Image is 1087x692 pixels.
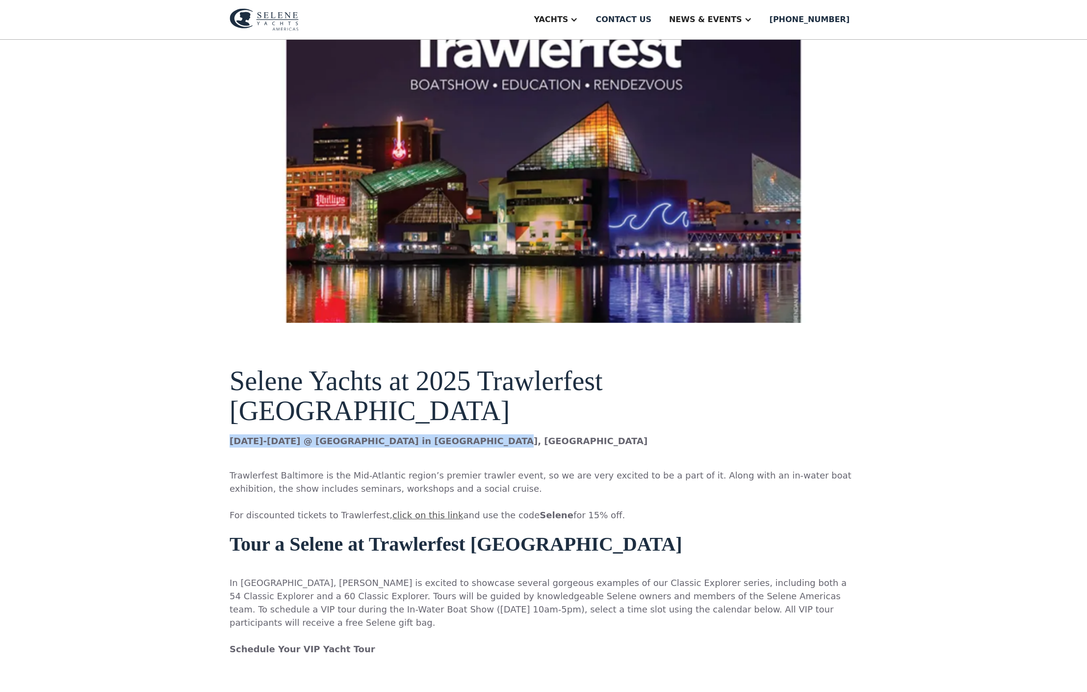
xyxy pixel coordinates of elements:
div: [PHONE_NUMBER] [770,14,850,26]
a: click on this link [392,510,463,520]
img: logo [230,8,299,31]
strong: [DATE]-[DATE] @ [GEOGRAPHIC_DATA] in [GEOGRAPHIC_DATA], [GEOGRAPHIC_DATA] [230,436,647,446]
div: Contact us [595,14,651,26]
strong: Selene [540,510,573,520]
strong: Schedule Your VIP Yacht Tour [230,644,375,654]
strong: Tour a Selene at Trawlerfest [GEOGRAPHIC_DATA] [230,533,682,555]
div: Yachts [534,14,568,26]
h1: Selene Yachts at 2025 Trawlerfest [GEOGRAPHIC_DATA] [230,366,857,426]
div: News & EVENTS [669,14,742,26]
p: ‍ In [GEOGRAPHIC_DATA], [PERSON_NAME] is excited to showcase several gorgeous examples of our Cla... [230,563,857,669]
p: ‍ Trawlerfest Baltimore is the Mid-Atlantic region’s premier trawler event, so we are very excite... [230,455,857,522]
